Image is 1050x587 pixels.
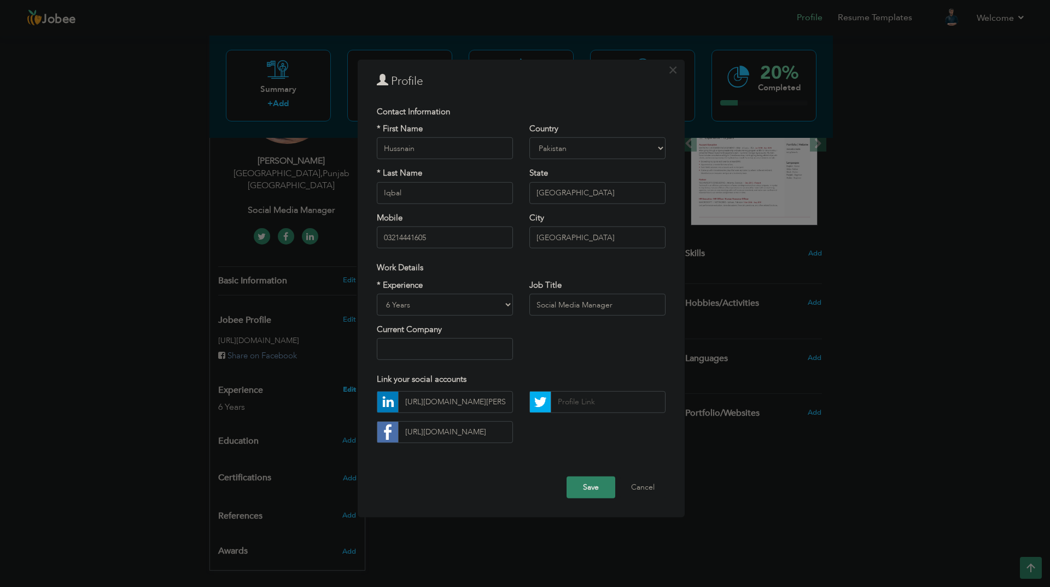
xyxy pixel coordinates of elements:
[377,422,398,443] img: facebook
[377,324,442,335] label: Current Company
[530,392,551,412] img: Twitter
[551,391,666,413] input: Profile Link
[377,212,402,224] label: Mobile
[377,262,423,273] span: Work Details
[377,167,422,179] label: * Last Name
[529,279,562,290] label: Job Title
[664,61,682,78] button: Close
[377,392,398,412] img: linkedin
[398,391,513,413] input: Profile Link
[529,212,544,224] label: City
[377,73,666,89] h3: Profile
[529,123,558,135] label: Country
[377,123,423,135] label: * First Name
[620,476,666,498] button: Cancel
[668,60,678,79] span: ×
[377,106,450,117] span: Contact Information
[377,374,466,385] span: Link your social accounts
[567,476,615,498] button: Save
[398,421,513,443] input: Profile Link
[529,167,548,179] label: State
[377,279,423,290] label: * Experience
